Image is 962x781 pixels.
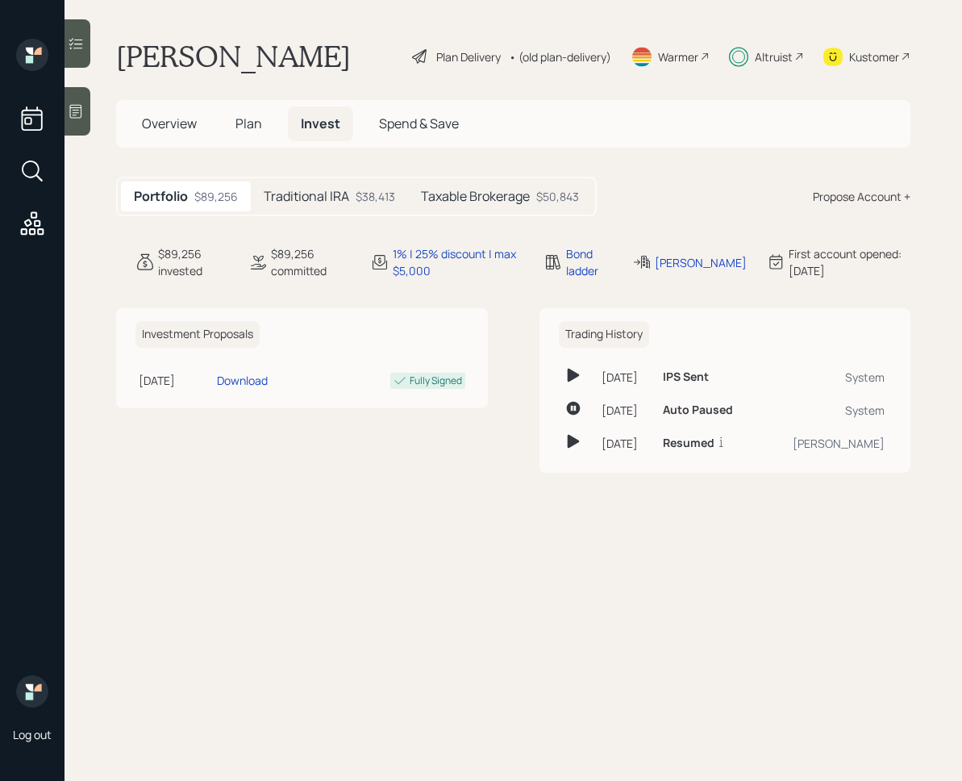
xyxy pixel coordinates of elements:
div: System [767,369,885,386]
div: $50,843 [536,188,579,205]
div: 1% | 25% discount | max $5,000 [393,245,524,279]
span: Overview [142,115,197,132]
h6: Auto Paused [663,403,733,417]
div: [PERSON_NAME] [767,435,885,452]
div: Propose Account + [813,188,910,205]
h5: Taxable Brokerage [421,189,530,204]
h6: Trading History [559,321,649,348]
div: $89,256 committed [271,245,351,279]
div: Altruist [755,48,793,65]
div: Bond ladder [566,245,613,279]
div: [DATE] [602,402,650,419]
span: Invest [301,115,340,132]
div: • (old plan-delivery) [509,48,611,65]
div: Kustomer [849,48,899,65]
div: $38,413 [356,188,395,205]
h6: IPS Sent [663,370,709,384]
div: Log out [13,727,52,742]
span: Spend & Save [379,115,459,132]
div: Fully Signed [410,374,462,388]
div: Warmer [658,48,698,65]
h1: [PERSON_NAME] [116,39,351,74]
h5: Portfolio [134,189,188,204]
div: [DATE] [139,372,210,389]
img: retirable_logo.png [16,675,48,708]
div: Download [217,372,268,389]
div: System [767,402,885,419]
h6: Investment Proposals [135,321,260,348]
h5: Traditional IRA [264,189,349,204]
div: [DATE] [602,435,650,452]
div: First account opened: [DATE] [789,245,910,279]
div: $89,256 [194,188,238,205]
h6: Resumed [663,436,714,450]
div: $89,256 invested [158,245,229,279]
div: [DATE] [602,369,650,386]
span: Plan [235,115,262,132]
div: Plan Delivery [436,48,501,65]
div: [PERSON_NAME] [655,254,747,271]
